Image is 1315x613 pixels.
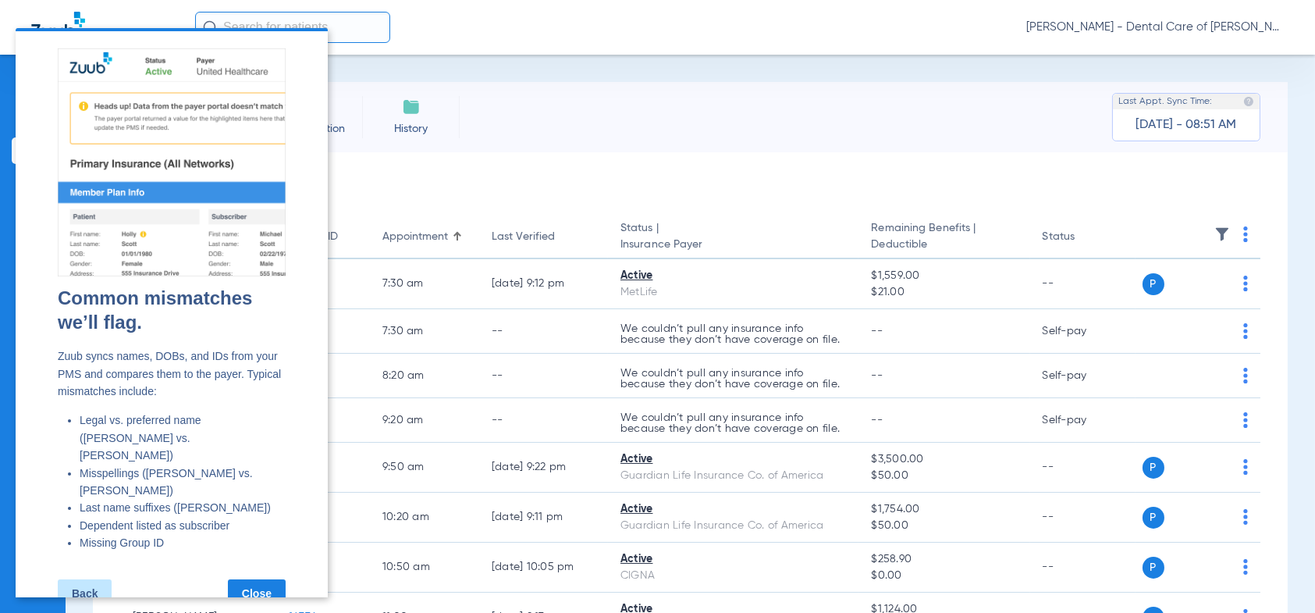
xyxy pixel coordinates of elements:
[42,258,270,306] h2: Common mismatches we’ll flag.
[479,493,608,543] td: [DATE] 9:11 PM
[871,284,1017,301] span: $21.00
[64,471,270,488] li: Last name suffixes ([PERSON_NAME])
[1243,226,1248,242] img: group-dot-blue.svg
[871,551,1017,568] span: $258.90
[1030,216,1136,259] th: Status
[1030,259,1136,309] td: --
[871,568,1017,584] span: $0.00
[1143,557,1164,579] span: P
[64,437,270,472] li: Misspellings ([PERSON_NAME] vs. [PERSON_NAME])
[370,543,479,593] td: 10:50 AM
[1243,96,1254,107] img: last sync help info
[871,468,1017,484] span: $50.00
[620,268,846,284] div: Active
[382,229,467,245] div: Appointment
[1118,94,1212,109] span: Last Appt. Sync Time:
[374,121,448,137] span: History
[871,501,1017,518] span: $1,754.00
[370,398,479,443] td: 9:20 AM
[1243,459,1248,475] img: group-dot-blue.svg
[1243,509,1248,525] img: group-dot-blue.svg
[479,354,608,398] td: --
[1030,493,1136,543] td: --
[203,20,217,34] img: Search Icon
[370,493,479,543] td: 10:20 AM
[479,259,608,309] td: [DATE] 9:12 PM
[1030,354,1136,398] td: Self-pay
[620,412,846,434] p: We couldn’t pull any insurance info because they don’t have coverage on file.
[620,518,846,534] div: Guardian Life Insurance Co. of America
[1026,20,1284,35] span: [PERSON_NAME] - Dental Care of [PERSON_NAME]
[620,323,846,345] p: We couldn’t pull any insurance info because they don’t have coverage on file.
[195,12,390,43] input: Search for patients
[620,501,846,518] div: Active
[1243,276,1248,291] img: group-dot-blue.svg
[871,268,1017,284] span: $1,559.00
[871,451,1017,468] span: $3,500.00
[608,216,858,259] th: Status |
[620,237,846,253] span: Insurance Payer
[1030,309,1136,354] td: Self-pay
[871,326,883,337] span: --
[1143,457,1164,479] span: P
[492,229,595,245] div: Last Verified
[620,368,846,390] p: We couldn’t pull any insurance info because they don’t have coverage on file.
[402,98,421,116] img: History
[1243,368,1248,383] img: group-dot-blue.svg
[212,551,270,579] a: Close
[620,568,846,584] div: CIGNA
[1030,443,1136,493] td: --
[620,468,846,484] div: Guardian Life Insurance Co. of America
[620,284,846,301] div: MetLife
[479,309,608,354] td: --
[492,229,555,245] div: Last Verified
[1214,226,1230,242] img: filter.svg
[64,506,270,523] li: Missing Group ID
[382,229,448,245] div: Appointment
[1143,273,1164,295] span: P
[370,354,479,398] td: 8:20 AM
[871,370,883,381] span: --
[479,443,608,493] td: [DATE] 9:22 PM
[620,551,846,568] div: Active
[620,451,846,468] div: Active
[42,319,270,372] p: Zuub syncs names, DOBs, and IDs from your PMS and compares them to the payer. Typical mismatches ...
[871,415,883,426] span: --
[370,259,479,309] td: 7:30 AM
[1136,117,1237,133] span: [DATE] - 08:51 AM
[1030,543,1136,593] td: --
[64,489,270,506] li: Dependent listed as subscriber
[1243,559,1248,575] img: group-dot-blue.svg
[64,383,270,436] li: Legal vs. preferred name ([PERSON_NAME] vs. [PERSON_NAME])
[1143,507,1164,529] span: P
[1030,398,1136,443] td: Self-pay
[1243,323,1248,339] img: group-dot-blue.svg
[31,12,85,39] img: Zuub Logo
[370,309,479,354] td: 7:30 AM
[858,216,1029,259] th: Remaining Benefits |
[1243,412,1248,428] img: group-dot-blue.svg
[871,237,1017,253] span: Deductible
[370,443,479,493] td: 9:50 AM
[871,518,1017,534] span: $50.00
[479,398,608,443] td: --
[479,543,608,593] td: [DATE] 10:05 PM
[42,551,96,579] a: Back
